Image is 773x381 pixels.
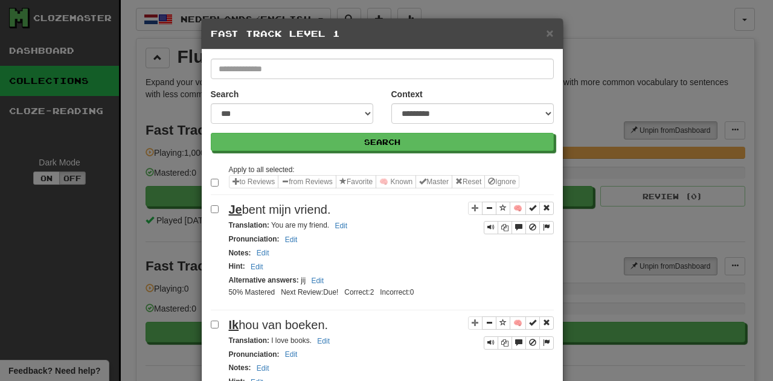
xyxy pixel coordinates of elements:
[229,276,299,284] strong: Alternative answers :
[307,274,327,287] button: Edit
[484,175,519,188] button: Ignore
[546,27,553,39] button: Close
[281,233,301,246] button: Edit
[211,88,239,100] label: Search
[336,175,376,188] button: Favorite
[377,287,417,298] li: Incorrect: 0
[229,203,331,216] span: bent mijn vriend.
[226,287,278,298] li: 50% Mastered
[229,175,520,188] div: Sentence options
[229,175,279,188] button: to Reviews
[415,175,452,188] button: Master
[229,262,245,271] strong: Hint :
[211,133,554,151] button: Search
[211,28,554,40] h5: Fast Track Level 1
[253,362,273,375] button: Edit
[278,175,336,188] button: from Reviews
[229,363,251,372] strong: Notes :
[546,26,553,40] span: ×
[229,165,295,174] small: Apply to all selected:
[510,316,526,330] button: 🧠
[331,219,351,232] button: Edit
[484,221,554,234] div: Sentence controls
[229,235,280,243] strong: Pronunciation :
[229,350,280,359] strong: Pronunciation :
[247,260,267,274] button: Edit
[229,318,239,331] u: Ik
[229,336,269,345] strong: Translation :
[253,246,273,260] button: Edit
[391,88,423,100] label: Context
[468,201,554,234] div: Sentence controls
[229,336,333,345] small: I love books.
[313,335,333,348] button: Edit
[341,287,377,298] li: Correct: 2
[229,221,351,229] small: You are my friend.
[229,203,242,216] u: Je
[229,318,329,331] span: hou van boeken.
[510,202,526,215] button: 🧠
[323,288,338,296] span: 2025-09-12
[278,287,341,298] li: Next Review:
[229,276,328,284] small: jij
[452,175,485,188] button: Reset
[376,175,416,188] button: 🧠 Known
[281,348,301,361] button: Edit
[229,221,269,229] strong: Translation :
[229,249,251,257] strong: Notes :
[484,336,554,350] div: Sentence controls
[468,316,554,350] div: Sentence controls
